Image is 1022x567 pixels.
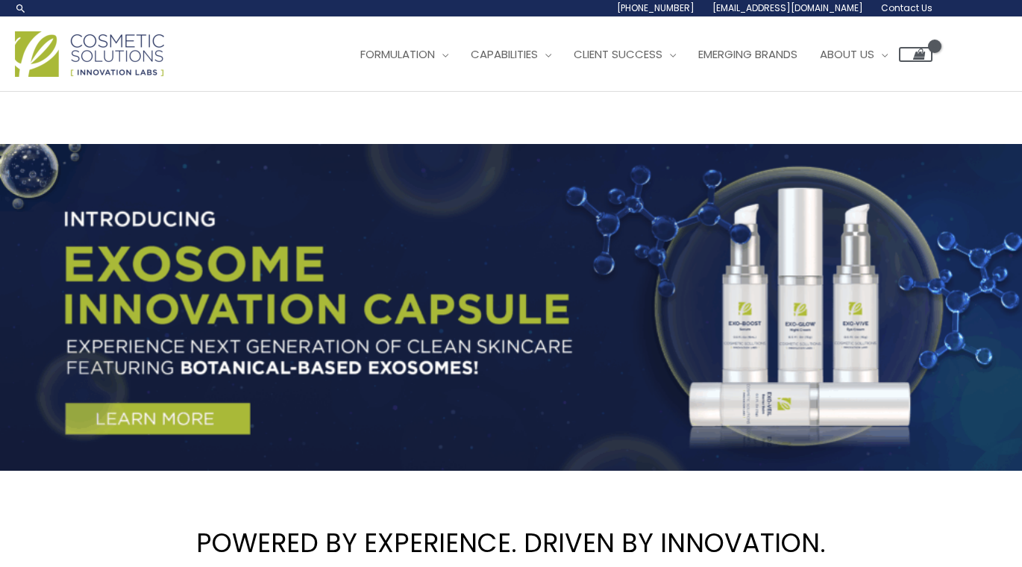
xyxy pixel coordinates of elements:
a: Capabilities [460,32,562,77]
span: Client Success [574,46,662,62]
a: View Shopping Cart, empty [899,47,932,62]
span: Capabilities [471,46,538,62]
span: Emerging Brands [698,46,797,62]
span: Contact Us [881,1,932,14]
span: About Us [820,46,874,62]
a: Emerging Brands [687,32,809,77]
a: Client Success [562,32,687,77]
nav: Site Navigation [338,32,932,77]
a: Search icon link [15,2,27,14]
a: Formulation [349,32,460,77]
span: [PHONE_NUMBER] [617,1,695,14]
span: [EMAIL_ADDRESS][DOMAIN_NAME] [712,1,863,14]
a: About Us [809,32,899,77]
img: Cosmetic Solutions Logo [15,31,164,77]
span: Formulation [360,46,435,62]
